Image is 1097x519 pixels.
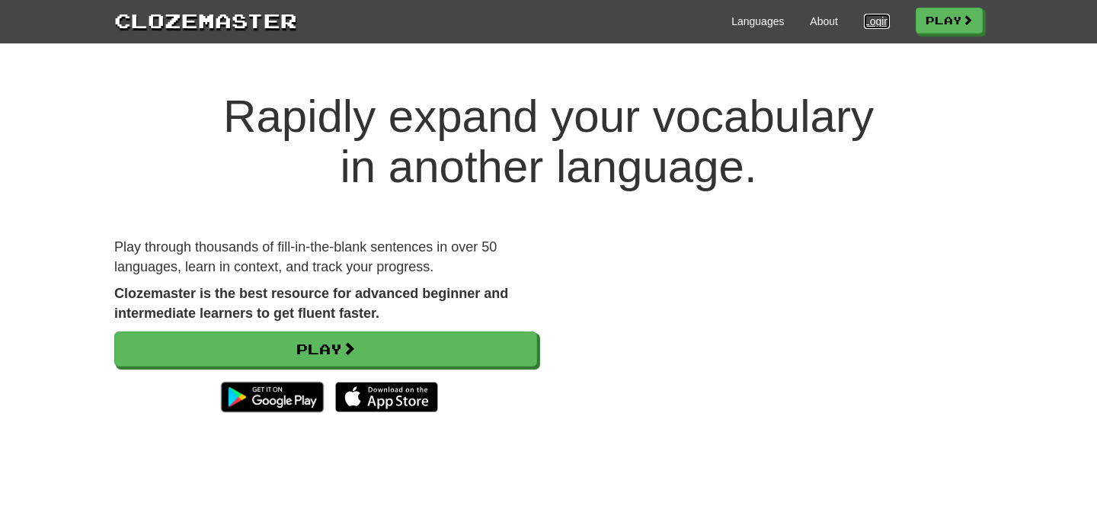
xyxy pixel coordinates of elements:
strong: Clozemaster is the best resource for advanced beginner and intermediate learners to get fluent fa... [114,286,508,321]
a: Clozemaster [114,6,297,34]
p: Play through thousands of fill-in-the-blank sentences in over 50 languages, learn in context, and... [114,238,537,277]
img: Download_on_the_App_Store_Badge_US-UK_135x40-25178aeef6eb6b83b96f5f2d004eda3bffbb37122de64afbaef7... [335,382,438,412]
a: Play [916,8,983,34]
a: Login [864,14,890,29]
a: Play [114,332,537,367]
a: Languages [731,14,784,29]
a: About [810,14,838,29]
img: Get it on Google Play [213,374,331,420]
